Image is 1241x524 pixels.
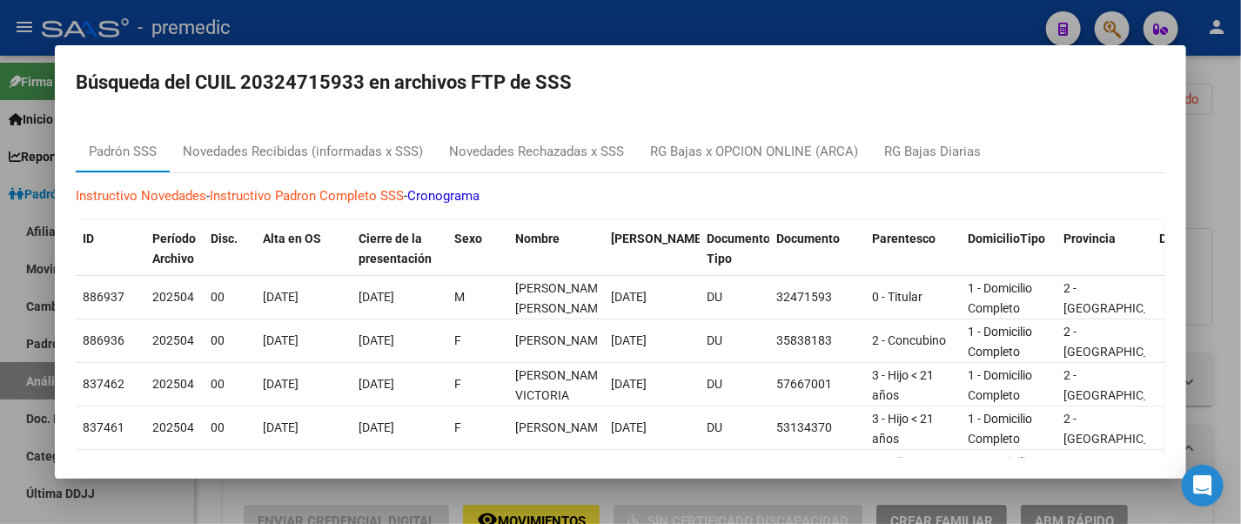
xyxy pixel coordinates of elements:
a: Instructivo Padron Completo SSS [210,188,404,204]
span: [DATE] [263,420,299,434]
div: RG Bajas Diarias [884,142,981,162]
div: 57667001 [776,374,858,394]
div: DU [707,287,762,307]
span: F [454,420,461,434]
span: 2 - [GEOGRAPHIC_DATA] [1063,455,1181,489]
div: 00 [211,418,249,438]
div: 00 [211,331,249,351]
datatable-header-cell: Alta en OS [256,220,352,278]
span: 1 - Domicilio Completo [968,368,1032,402]
span: Nombre [515,232,560,245]
span: Sexo [454,232,482,245]
h2: Búsqueda del CUIL 20324715933 en archivos FTP de SSS [76,66,1165,99]
div: Novedades Rechazadas x SSS [449,142,624,162]
span: Alta en OS [263,232,321,245]
div: DU [707,331,762,351]
datatable-header-cell: Cierre de la presentación [352,220,447,278]
datatable-header-cell: Provincia [1057,220,1152,278]
span: [DATE] [359,377,394,391]
datatable-header-cell: Sexo [447,220,508,278]
span: Documento [776,232,840,245]
datatable-header-cell: Documento Tipo [700,220,769,278]
span: 2 - Concubino [872,333,946,347]
span: STECHE LUDMILA AILEN [515,420,608,434]
datatable-header-cell: Fecha Nac. [604,220,700,278]
div: Padrón SSS [89,142,157,162]
span: Período Archivo [152,232,196,265]
span: [DATE] [611,377,647,391]
span: ID [83,232,94,245]
span: 202504 [152,333,194,347]
span: [DATE] [359,333,394,347]
span: 1 - Domicilio Completo [968,455,1032,489]
span: 202504 [152,377,194,391]
datatable-header-cell: DomicilioTipo [961,220,1057,278]
span: 202504 [152,290,194,304]
a: Cronograma [407,188,480,204]
div: 00 [211,374,249,394]
span: 1 - Domicilio Completo [968,325,1032,359]
span: 2 - [GEOGRAPHIC_DATA] [1063,325,1181,359]
span: 2 - [GEOGRAPHIC_DATA] [1063,412,1181,446]
span: [DATE] [263,333,299,347]
span: Departamento [1159,232,1239,245]
span: Provincia [1063,232,1116,245]
div: 32471593 [776,287,858,307]
span: DomicilioTipo [968,232,1045,245]
span: 2 - [GEOGRAPHIC_DATA] [1063,368,1181,402]
span: [DATE] [611,333,647,347]
span: [DATE] [611,420,647,434]
datatable-header-cell: Disc. [204,220,256,278]
span: STECHE UMA VICTORIA [515,368,608,402]
span: [DATE] [359,290,394,304]
span: Disc. [211,232,238,245]
span: 3 - Hijo < 21 años [872,412,934,446]
datatable-header-cell: Parentesco [865,220,961,278]
span: 837462 [83,377,124,391]
span: 1 - Domicilio Completo [968,412,1032,446]
span: F [454,377,461,391]
span: Cierre de la presentación [359,232,432,265]
span: [PERSON_NAME]. [611,232,708,245]
span: [DATE] [263,377,299,391]
div: DU [707,374,762,394]
div: 53134370 [776,418,858,438]
span: STECHE ALEJANDRA ELIZABETH [515,333,608,347]
span: [DATE] [263,290,299,304]
span: 1 - Domicilio Completo [968,281,1032,315]
div: Novedades Recibidas (informadas x SSS) [183,142,423,162]
span: M [454,290,465,304]
span: 886937 [83,290,124,304]
a: Instructivo Novedades [76,188,206,204]
div: 00 [211,287,249,307]
span: [DATE] [359,420,394,434]
div: 35838183 [776,331,858,351]
datatable-header-cell: ID [76,220,145,278]
datatable-header-cell: Documento [769,220,865,278]
span: 837461 [83,420,124,434]
span: 886936 [83,333,124,347]
p: - - [76,186,1165,206]
span: 3 - Hijo < 21 años [872,455,934,489]
datatable-header-cell: Nombre [508,220,604,278]
span: SANCHEZ ROBERTO CARLOS [515,281,608,315]
datatable-header-cell: Período Archivo [145,220,204,278]
span: [DATE] [611,290,647,304]
span: F [454,333,461,347]
span: 0 - Titular [872,290,922,304]
div: Open Intercom Messenger [1182,465,1224,507]
span: Parentesco [872,232,936,245]
span: Documento Tipo [707,232,770,265]
div: DU [707,418,762,438]
span: 202504 [152,420,194,434]
div: RG Bajas x OPCION ONLINE (ARCA) [650,142,858,162]
span: 3 - Hijo < 21 años [872,368,934,402]
span: 2 - [GEOGRAPHIC_DATA] [1063,281,1181,315]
